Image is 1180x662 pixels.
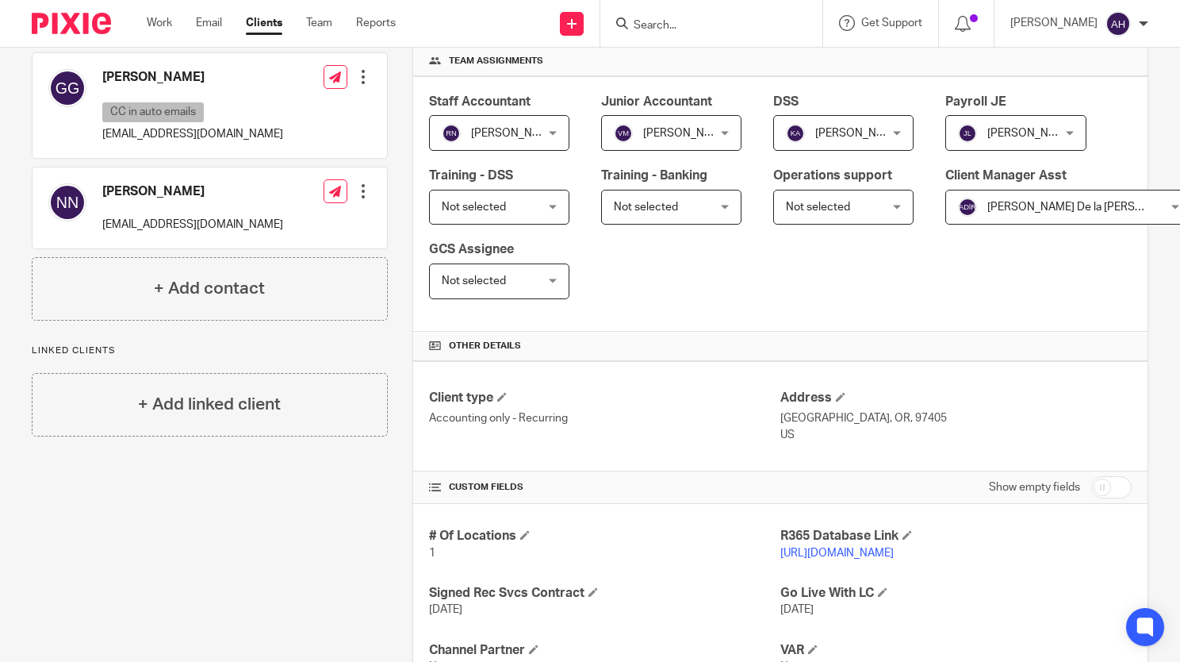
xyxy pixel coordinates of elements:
input: Search [632,19,775,33]
h4: + Add contact [154,276,265,301]
h4: Go Live With LC [780,585,1132,602]
h4: Address [780,390,1132,406]
h4: R365 Database Link [780,528,1132,545]
h4: Signed Rec Svcs Contract [429,585,780,602]
h4: VAR [780,642,1132,659]
span: [PERSON_NAME] [643,128,730,139]
a: Clients [246,15,282,31]
span: [DATE] [429,604,462,615]
span: Client Manager Asst [945,169,1067,182]
span: [PERSON_NAME] [471,128,558,139]
span: 1 [429,548,435,559]
span: DSS [773,95,799,108]
span: Training - DSS [429,169,513,182]
img: svg%3E [958,124,977,143]
img: svg%3E [786,124,805,143]
a: Reports [356,15,396,31]
img: svg%3E [1105,11,1131,37]
span: Payroll JE [945,95,1006,108]
img: svg%3E [48,183,86,221]
p: [EMAIL_ADDRESS][DOMAIN_NAME] [102,217,283,233]
span: Other details [449,340,521,352]
span: Not selected [442,202,506,213]
span: Not selected [614,202,678,213]
span: Staff Accountant [429,95,531,108]
a: Email [196,15,222,31]
span: [PERSON_NAME] [987,128,1075,139]
img: svg%3E [48,69,86,107]
span: GCS Assignee [429,243,514,256]
h4: + Add linked client [138,392,281,417]
h4: CUSTOM FIELDS [429,481,780,494]
span: Not selected [442,275,506,287]
p: [EMAIL_ADDRESS][DOMAIN_NAME] [102,126,283,142]
span: Junior Accountant [601,95,712,108]
span: Team assignments [449,55,543,67]
a: [URL][DOMAIN_NAME] [780,548,894,559]
a: Team [306,15,332,31]
img: Pixie [32,13,111,34]
p: [PERSON_NAME] [1010,15,1098,31]
span: Not selected [786,202,850,213]
h4: Channel Partner [429,642,780,659]
span: Operations support [773,169,892,182]
span: [DATE] [780,604,814,615]
p: CC in auto emails [102,102,204,122]
h4: # Of Locations [429,528,780,545]
h4: [PERSON_NAME] [102,69,283,86]
p: Linked clients [32,344,388,357]
p: Accounting only - Recurring [429,410,780,426]
img: svg%3E [614,124,633,143]
h4: Client type [429,390,780,406]
img: svg%3E [442,124,461,143]
img: svg%3E [958,198,977,217]
p: [GEOGRAPHIC_DATA], OR, 97405 [780,410,1132,426]
p: US [780,427,1132,443]
h4: [PERSON_NAME] [102,183,283,200]
span: Training - Banking [601,169,707,182]
label: Show empty fields [989,479,1080,495]
span: [PERSON_NAME] [815,128,902,139]
a: Work [147,15,172,31]
span: Get Support [861,17,922,29]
